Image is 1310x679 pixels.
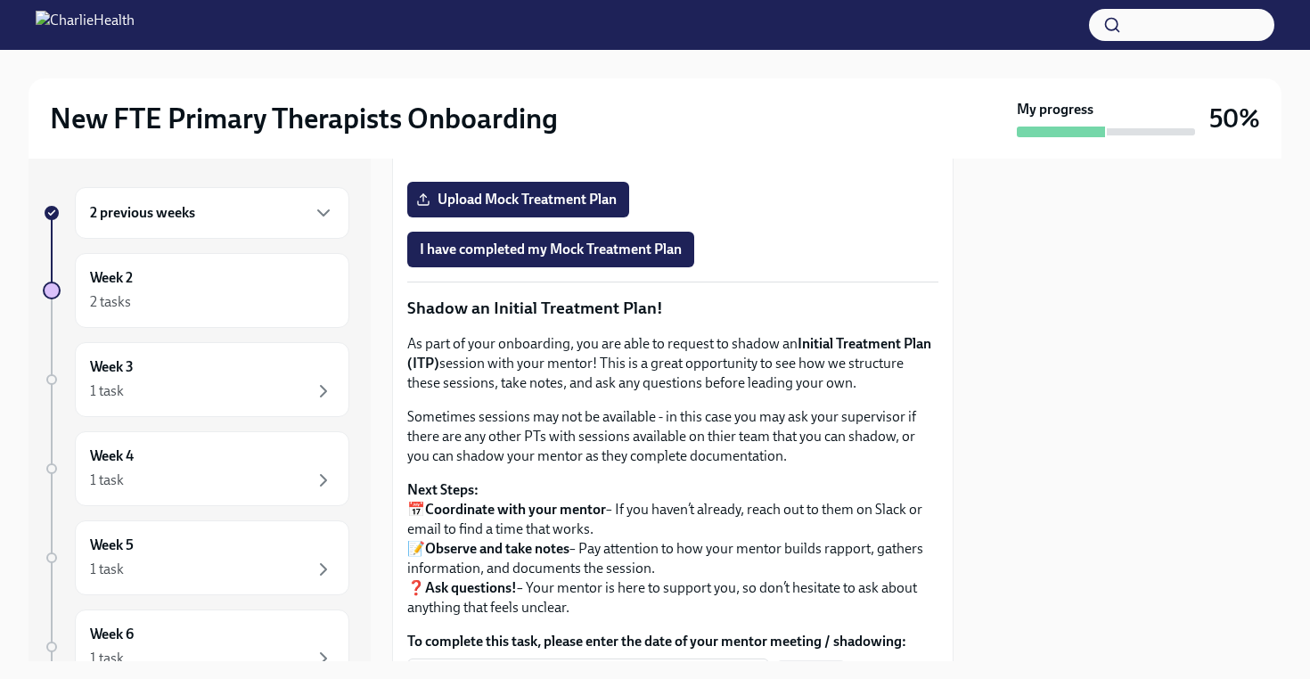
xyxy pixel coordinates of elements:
a: Week 31 task [43,342,349,417]
button: I have completed my Mock Treatment Plan [407,232,694,267]
div: 1 task [90,381,124,401]
img: CharlieHealth [36,11,135,39]
a: Week 22 tasks [43,253,349,328]
div: 1 task [90,649,124,668]
a: Week 41 task [43,431,349,506]
h6: Week 4 [90,446,134,466]
p: As part of your onboarding, you are able to request to shadow an session with your mentor! This i... [407,334,938,393]
p: Shadow an Initial Treatment Plan! [407,297,938,320]
a: Week 51 task [43,520,349,595]
span: Upload Mock Treatment Plan [420,191,617,209]
div: 2 tasks [90,292,131,312]
span: I have completed my Mock Treatment Plan [420,241,682,258]
div: 2 previous weeks [75,187,349,239]
p: Sometimes sessions may not be available - in this case you may ask your supervisor if there are a... [407,407,938,466]
label: Upload Mock Treatment Plan [407,182,629,217]
strong: Coordinate with your mentor [425,501,606,518]
h3: 50% [1209,102,1260,135]
h2: New FTE Primary Therapists Onboarding [50,101,558,136]
div: 1 task [90,470,124,490]
label: To complete this task, please enter the date of your mentor meeting / shadowing: [407,632,938,651]
strong: Next Steps: [407,481,479,498]
h6: Week 3 [90,357,134,377]
p: 📅 – If you haven’t already, reach out to them on Slack or email to find a time that works. 📝 – Pa... [407,480,938,618]
strong: Observe and take notes [425,540,569,557]
h6: Week 5 [90,536,134,555]
div: 1 task [90,560,124,579]
h6: Week 2 [90,268,133,288]
strong: My progress [1017,100,1093,119]
h6: Week 6 [90,625,134,644]
h6: 2 previous weeks [90,203,195,223]
strong: Ask questions! [425,579,517,596]
strong: Initial Treatment Plan (ITP) [407,335,931,372]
